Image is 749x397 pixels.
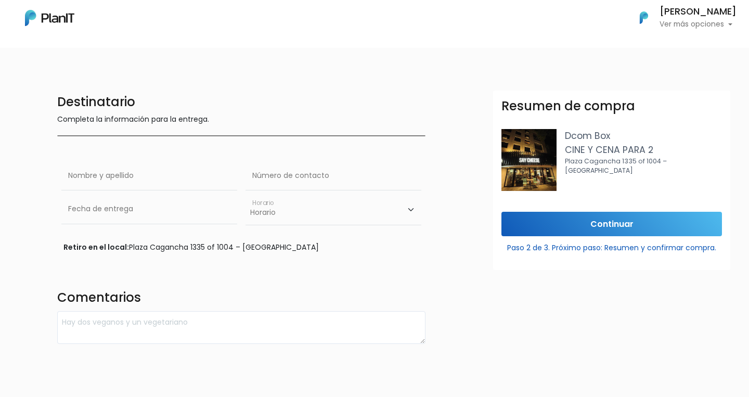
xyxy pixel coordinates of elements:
button: PlanIt Logo [PERSON_NAME] Ver más opciones [626,4,737,31]
p: Plaza Cagancha 1335 of 1004 – [GEOGRAPHIC_DATA] [565,157,722,176]
p: Completa la información para la entrega. [57,114,425,127]
h4: Comentarios [57,290,425,308]
input: Número de contacto [246,161,421,190]
p: Ver más opciones [660,21,737,28]
input: Fecha de entrega [61,195,237,224]
img: PlanIt Logo [632,6,655,29]
h6: [PERSON_NAME] [660,7,737,17]
img: PlanIt Logo [25,10,74,26]
div: Plaza Cagancha 1335 of 1004 – [GEOGRAPHIC_DATA] [63,242,419,253]
p: CINE Y CENA PARA 2 [565,143,722,157]
p: Paso 2 de 3. Próximo paso: Resumen y confirmar compra. [501,238,722,253]
input: Nombre y apellido [61,161,237,190]
span: Retiro en el local: [63,242,129,252]
p: Dcom Box [565,129,722,143]
img: WhatsApp_Image_2024-05-31_at_10.12.15.jpeg [501,129,557,191]
h4: Destinatario [57,95,425,110]
h3: Resumen de compra [501,99,635,114]
input: Continuar [501,212,722,236]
